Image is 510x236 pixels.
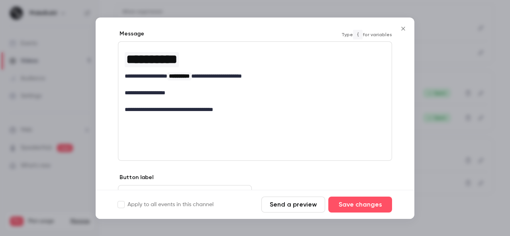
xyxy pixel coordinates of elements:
span: Type for variables [341,30,392,39]
button: Save changes [328,197,392,213]
label: Message [118,30,144,38]
label: Apply to all events in this channel [118,201,214,209]
label: Button label [118,174,153,181]
button: Send a preview [261,197,325,213]
div: editor [271,185,391,204]
div: editor [118,185,251,203]
button: Close [395,21,411,37]
div: editor [118,42,392,119]
code: { [353,30,363,39]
